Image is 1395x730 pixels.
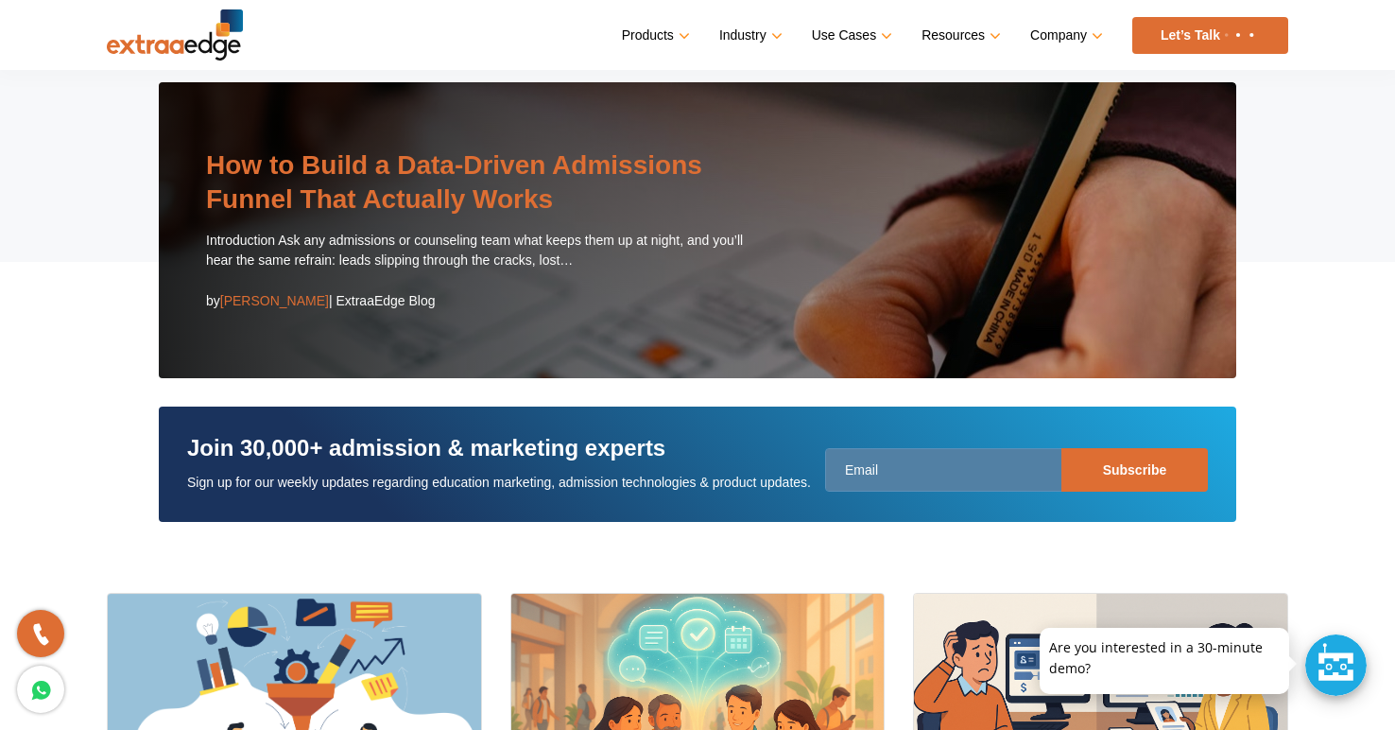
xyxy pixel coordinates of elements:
[187,435,811,472] h3: Join 30,000+ admission & marketing experts
[1061,448,1208,492] input: Subscribe
[206,289,436,312] div: by | ExtraaEdge Blog
[1030,22,1099,49] a: Company
[206,150,702,214] a: How to Build a Data-Driven Admissions Funnel That Actually Works
[187,471,811,494] p: Sign up for our weekly updates regarding education marketing, admission technologies & product up...
[812,22,888,49] a: Use Cases
[921,22,997,49] a: Resources
[719,22,779,49] a: Industry
[1132,17,1288,54] a: Let’s Talk
[206,231,757,270] p: Introduction Ask any admissions or counseling team what keeps them up at night, and you’ll hear t...
[825,448,1208,492] input: Email
[1305,634,1367,696] div: Chat
[622,22,686,49] a: Products
[220,293,329,308] span: [PERSON_NAME]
